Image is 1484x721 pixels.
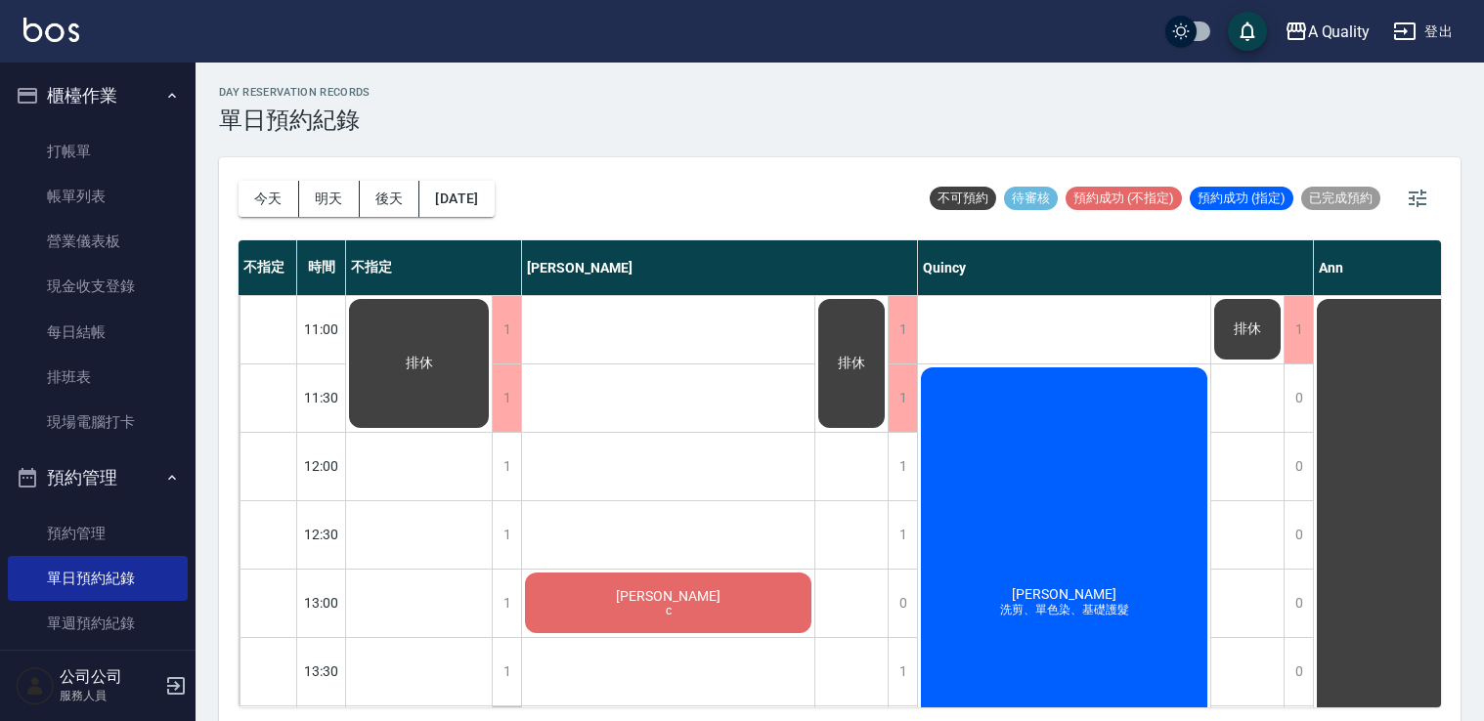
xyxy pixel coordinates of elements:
[522,240,918,295] div: [PERSON_NAME]
[297,295,346,363] div: 11:00
[8,452,188,503] button: 預約管理
[1284,433,1313,500] div: 0
[996,602,1133,618] span: 洗剪、單色染、基礎護髮
[888,638,917,705] div: 1
[8,129,188,174] a: 打帳單
[1277,12,1378,52] button: A Quality
[8,219,188,264] a: 營業儀表板
[402,355,437,372] span: 排休
[1230,320,1265,338] span: 排休
[23,18,79,42] img: Logo
[888,433,917,500] div: 1
[492,296,521,363] div: 1
[1228,12,1267,51] button: save
[297,363,346,432] div: 11:30
[1385,14,1461,50] button: 登出
[1301,190,1380,207] span: 已完成預約
[239,240,297,295] div: 不指定
[297,240,346,295] div: 時間
[492,433,521,500] div: 1
[930,190,996,207] span: 不可預約
[297,569,346,637] div: 13:00
[1284,570,1313,637] div: 0
[918,240,1314,295] div: Quincy
[1284,296,1313,363] div: 1
[888,501,917,569] div: 1
[8,511,188,556] a: 預約管理
[1284,501,1313,569] div: 0
[297,637,346,705] div: 13:30
[1008,586,1120,602] span: [PERSON_NAME]
[1308,20,1371,44] div: A Quality
[219,106,371,134] h3: 單日預約紀錄
[1066,190,1182,207] span: 預約成功 (不指定)
[8,355,188,400] a: 排班表
[8,601,188,646] a: 單週預約紀錄
[297,500,346,569] div: 12:30
[239,181,299,217] button: 今天
[297,432,346,500] div: 12:00
[16,666,55,705] img: Person
[8,174,188,219] a: 帳單列表
[219,86,371,99] h2: day Reservation records
[1004,190,1058,207] span: 待審核
[60,687,159,704] p: 服務人員
[346,240,522,295] div: 不指定
[1284,364,1313,432] div: 0
[888,364,917,432] div: 1
[888,570,917,637] div: 0
[8,310,188,355] a: 每日結帳
[492,570,521,637] div: 1
[662,604,676,617] span: c
[492,638,521,705] div: 1
[492,364,521,432] div: 1
[60,667,159,687] h5: 公司公司
[1190,190,1293,207] span: 預約成功 (指定)
[612,588,724,604] span: [PERSON_NAME]
[8,400,188,445] a: 現場電腦打卡
[8,70,188,121] button: 櫃檯作業
[360,181,420,217] button: 後天
[8,556,188,601] a: 單日預約紀錄
[1284,638,1313,705] div: 0
[419,181,494,217] button: [DATE]
[299,181,360,217] button: 明天
[8,264,188,309] a: 現金收支登錄
[888,296,917,363] div: 1
[834,355,869,372] span: 排休
[492,501,521,569] div: 1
